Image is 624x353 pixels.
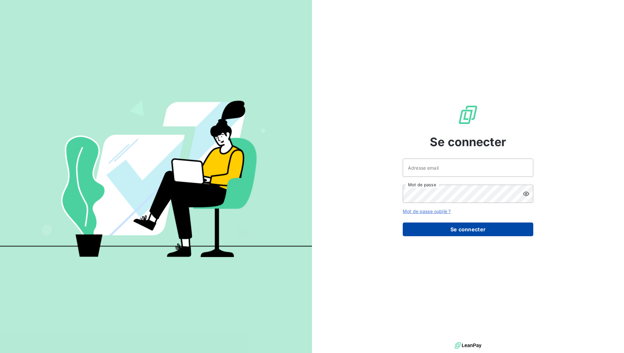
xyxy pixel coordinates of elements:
span: Se connecter [430,133,506,151]
img: logo [455,341,481,350]
a: Mot de passe oublié ? [403,208,451,214]
button: Se connecter [403,223,533,236]
img: Logo LeanPay [458,104,478,125]
input: placeholder [403,159,533,177]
